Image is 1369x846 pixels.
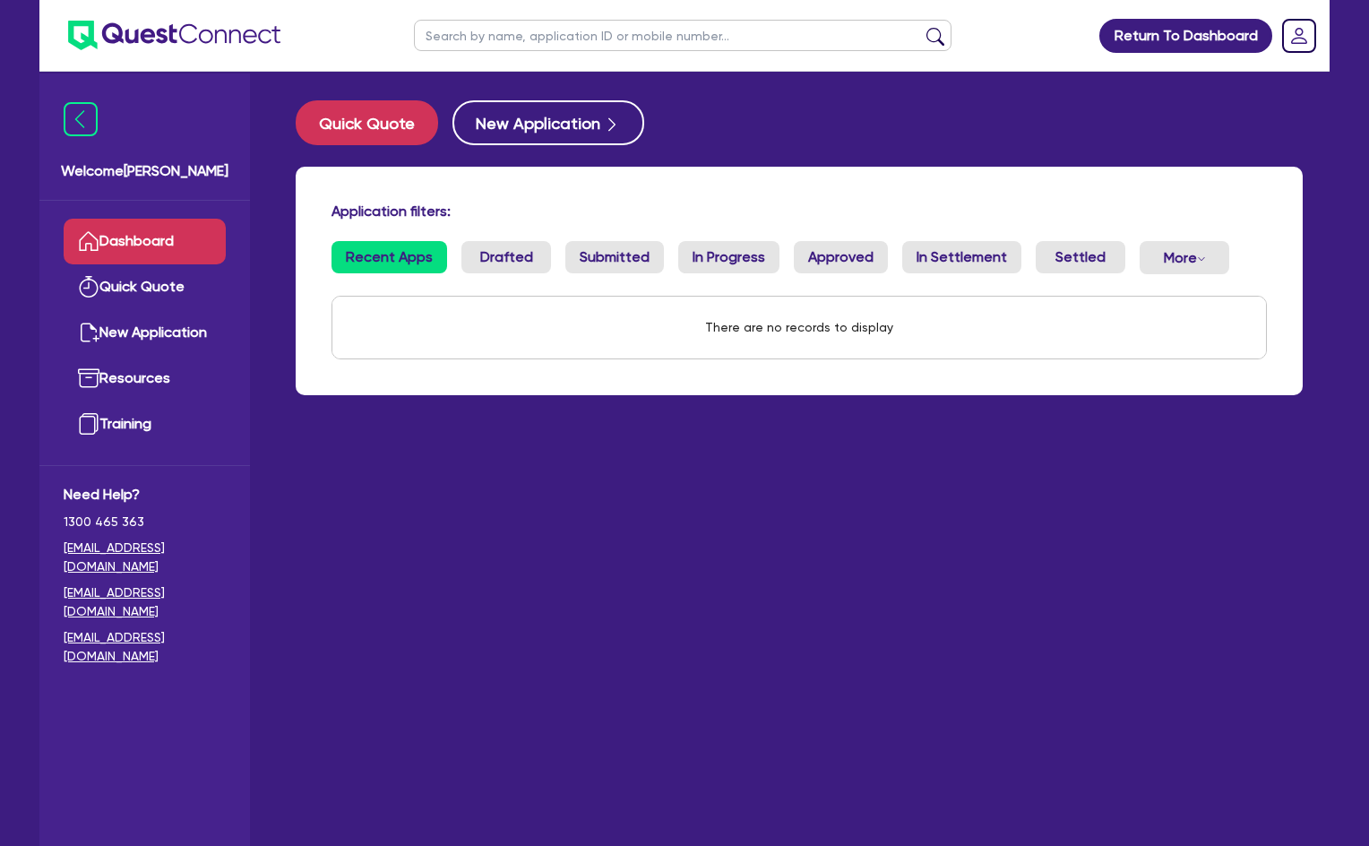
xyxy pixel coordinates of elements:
[64,583,226,621] a: [EMAIL_ADDRESS][DOMAIN_NAME]
[331,203,1267,220] h4: Application filters:
[78,413,99,435] img: training
[414,20,951,51] input: Search by name, application ID or mobile number...
[78,276,99,298] img: quick-quote
[678,241,779,273] a: In Progress
[64,356,226,401] a: Resources
[78,367,99,389] img: resources
[296,100,452,145] a: Quick Quote
[565,241,664,273] a: Submitted
[1140,241,1229,274] button: Dropdown toggle
[452,100,644,145] button: New Application
[1036,241,1125,273] a: Settled
[64,102,98,136] img: icon-menu-close
[78,322,99,343] img: new-application
[461,241,551,273] a: Drafted
[68,21,280,50] img: quest-connect-logo-blue
[331,241,447,273] a: Recent Apps
[61,160,228,182] span: Welcome [PERSON_NAME]
[902,241,1021,273] a: In Settlement
[64,219,226,264] a: Dashboard
[64,628,226,666] a: [EMAIL_ADDRESS][DOMAIN_NAME]
[64,264,226,310] a: Quick Quote
[64,401,226,447] a: Training
[794,241,888,273] a: Approved
[1276,13,1322,59] a: Dropdown toggle
[64,513,226,531] span: 1300 465 363
[684,297,915,358] div: There are no records to display
[64,539,226,576] a: [EMAIL_ADDRESS][DOMAIN_NAME]
[296,100,438,145] button: Quick Quote
[64,484,226,505] span: Need Help?
[1099,19,1272,53] a: Return To Dashboard
[64,310,226,356] a: New Application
